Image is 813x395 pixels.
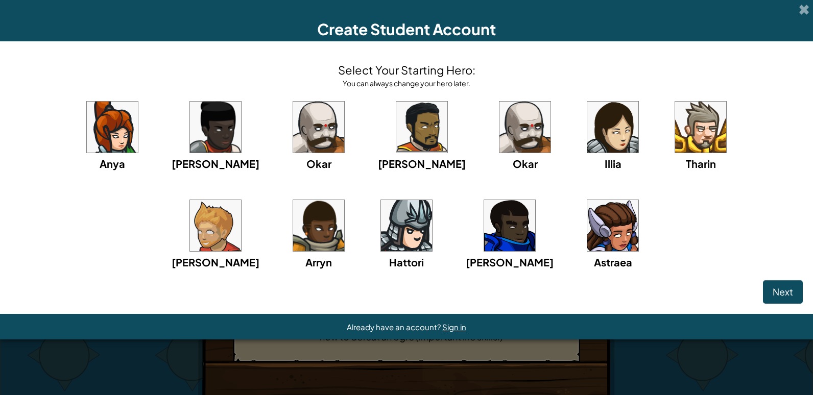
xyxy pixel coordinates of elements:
span: Already have an account? [347,322,442,332]
img: portrait.png [381,200,432,251]
span: Okar [306,157,331,170]
span: Create Student Account [317,19,496,39]
img: portrait.png [87,102,138,153]
img: portrait.png [293,200,344,251]
span: Next [773,286,793,298]
h4: Select Your Starting Hero: [338,62,475,78]
span: Anya [100,157,125,170]
span: [PERSON_NAME] [172,256,259,268]
img: portrait.png [293,102,344,153]
img: portrait.png [190,102,241,153]
span: Arryn [305,256,332,268]
img: portrait.png [484,200,535,251]
img: portrait.png [675,102,726,153]
img: portrait.png [396,102,447,153]
button: Next [763,280,803,304]
span: [PERSON_NAME] [172,157,259,170]
span: Astraea [594,256,632,268]
img: portrait.png [190,200,241,251]
span: Hattori [389,256,424,268]
img: portrait.png [587,200,638,251]
a: Sign in [442,322,466,332]
span: Tharin [686,157,716,170]
img: portrait.png [587,102,638,153]
span: Illia [605,157,621,170]
img: portrait.png [499,102,551,153]
div: You can always change your hero later. [338,78,475,88]
span: [PERSON_NAME] [378,157,466,170]
span: Okar [513,157,538,170]
span: [PERSON_NAME] [466,256,554,268]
